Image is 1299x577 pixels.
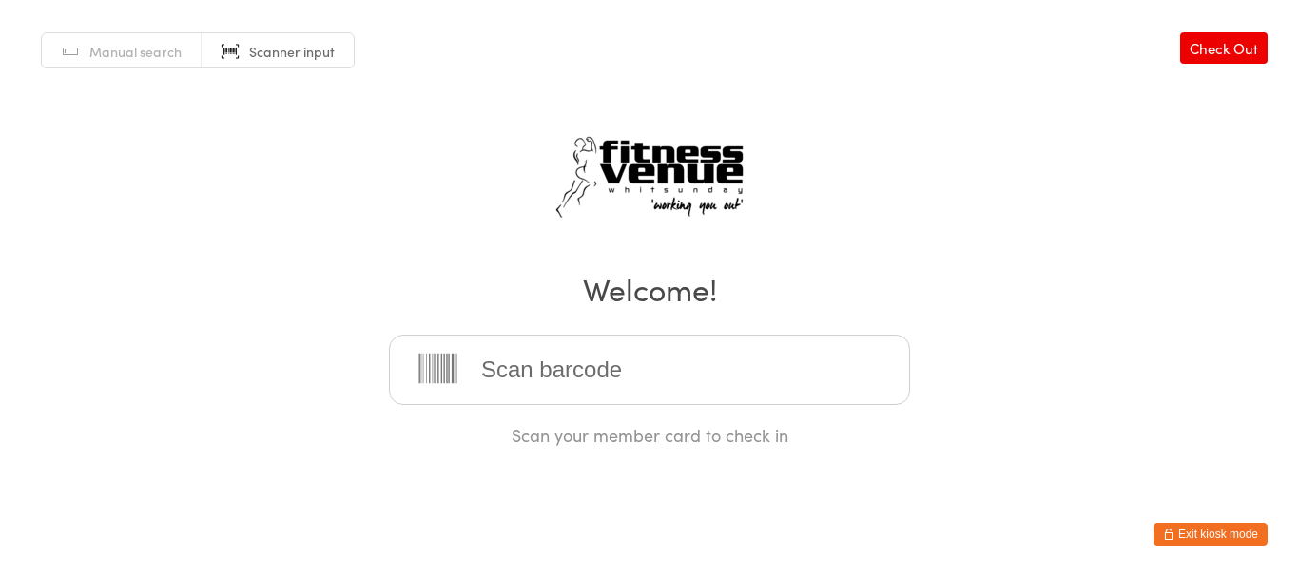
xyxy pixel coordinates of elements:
button: Exit kiosk mode [1154,523,1268,546]
div: Scan your member card to check in [389,423,910,447]
img: Fitness Venue Whitsunday [531,115,768,240]
a: Check Out [1180,32,1268,64]
input: Scan barcode [389,335,910,405]
h2: Welcome! [19,267,1280,310]
span: Manual search [89,42,182,61]
span: Scanner input [249,42,335,61]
